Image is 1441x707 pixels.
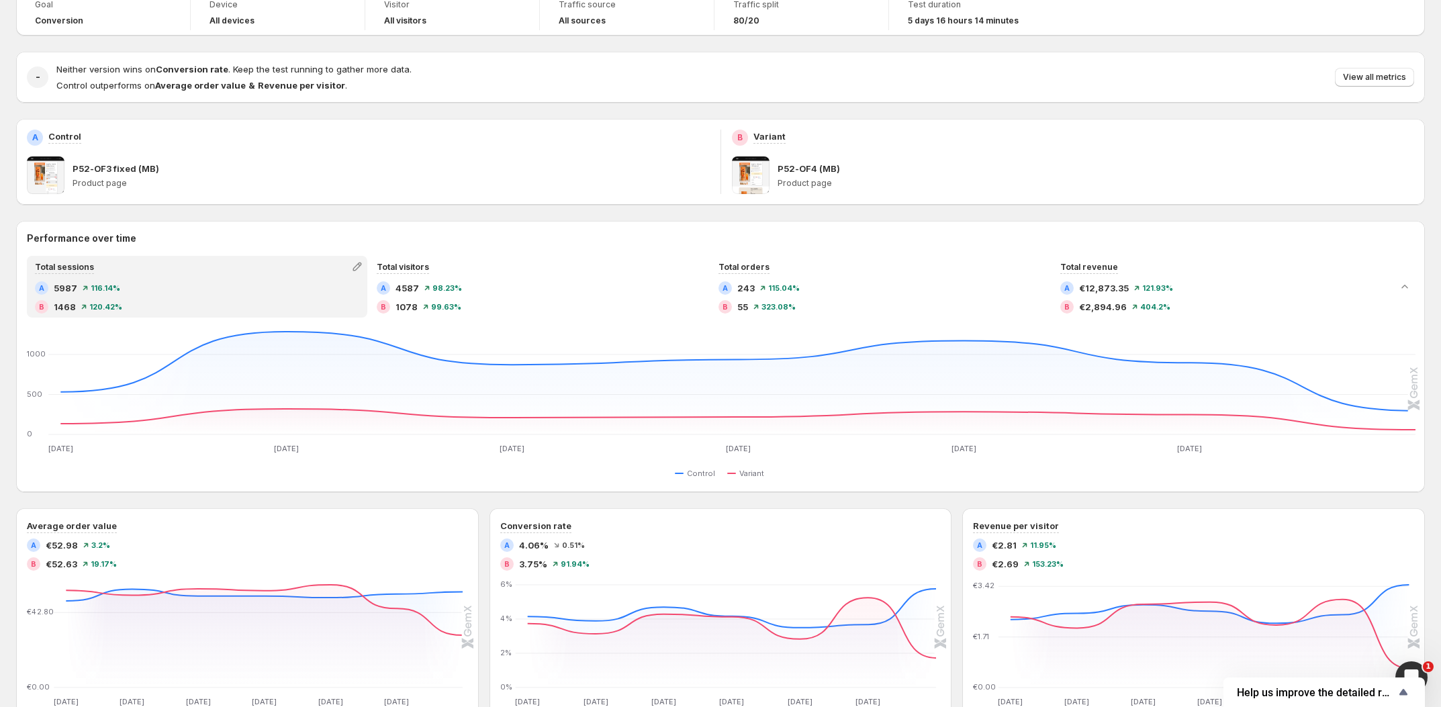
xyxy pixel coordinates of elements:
img: P52-OF4 (MB) [732,156,770,194]
span: Total sessions [35,262,94,272]
text: [DATE] [583,697,608,706]
span: 99.63 % [431,303,461,311]
text: 500 [27,389,42,399]
h2: B [504,560,510,568]
text: €42.80 [27,607,54,616]
text: €0.00 [27,682,50,692]
span: 243 [737,281,755,295]
h3: Revenue per visitor [973,519,1059,532]
h2: A [39,284,44,292]
text: 1000 [27,349,46,359]
strong: & [248,80,255,91]
text: 2% [500,648,512,657]
text: [DATE] [54,697,79,706]
strong: Revenue per visitor [258,80,345,91]
iframe: Intercom live chat [1395,661,1428,694]
h2: B [977,560,982,568]
span: Help us improve the detailed report for A/B campaigns [1237,686,1395,699]
text: €3.42 [973,581,994,590]
span: View all metrics [1343,72,1406,83]
h2: - [36,70,40,84]
text: [DATE] [500,444,524,453]
text: 4% [500,614,512,623]
button: Collapse chart [1395,277,1414,296]
button: Show survey - Help us improve the detailed report for A/B campaigns [1237,684,1411,700]
h2: Performance over time [27,232,1414,245]
span: 323.08 % [761,303,796,311]
span: 121.93 % [1142,284,1173,292]
span: 91.94 % [561,560,590,568]
h2: A [504,541,510,549]
text: 0 [27,429,32,438]
span: €2.81 [992,538,1017,552]
span: 120.42 % [89,303,122,311]
span: 115.04 % [768,284,800,292]
h2: B [737,132,743,143]
span: 11.95 % [1030,541,1056,549]
text: [DATE] [651,697,676,706]
span: Total visitors [377,262,429,272]
h3: Average order value [27,519,117,532]
h2: B [31,560,36,568]
span: 3.75% [519,557,547,571]
h4: All devices [210,15,254,26]
span: 1078 [396,300,418,314]
span: €2.69 [992,557,1019,571]
span: 4.06% [519,538,549,552]
text: [DATE] [1177,444,1202,453]
text: [DATE] [318,697,343,706]
span: Variant [739,468,764,479]
text: [DATE] [120,697,144,706]
text: [DATE] [186,697,211,706]
h2: A [723,284,728,292]
text: [DATE] [788,697,812,706]
p: Product page [778,178,1415,189]
button: Variant [727,465,770,481]
span: 3.2 % [91,541,110,549]
span: 404.2 % [1140,303,1170,311]
img: P52-OF3 fixed (MB) [27,156,64,194]
h2: A [31,541,36,549]
text: [DATE] [998,697,1023,706]
span: 5 days 16 hours 14 minutes [908,15,1019,26]
span: Control outperforms on . [56,80,347,91]
span: 0.51 % [562,541,585,549]
span: Total revenue [1060,262,1118,272]
text: [DATE] [951,444,976,453]
text: [DATE] [48,444,73,453]
span: €52.98 [46,538,78,552]
text: [DATE] [719,697,744,706]
p: Control [48,130,81,143]
span: 55 [737,300,748,314]
text: 6% [500,579,512,589]
p: Variant [753,130,786,143]
text: [DATE] [1197,697,1222,706]
span: €12,873.35 [1079,281,1129,295]
h2: A [381,284,386,292]
text: €0.00 [973,682,996,692]
text: 0% [500,682,512,692]
h2: B [1064,303,1070,311]
p: P52-OF3 fixed (MB) [73,162,159,175]
h2: A [32,132,38,143]
span: 19.17 % [91,560,117,568]
span: Conversion [35,15,83,26]
span: 153.23 % [1032,560,1064,568]
h2: A [1064,284,1070,292]
h4: All visitors [384,15,426,26]
h2: A [977,541,982,549]
text: [DATE] [855,697,880,706]
span: €2,894.96 [1079,300,1127,314]
text: [DATE] [1065,697,1090,706]
text: €1.71 [973,632,989,641]
h2: B [39,303,44,311]
span: 98.23 % [432,284,462,292]
button: View all metrics [1335,68,1414,87]
span: 80/20 [733,15,759,26]
strong: Conversion rate [156,64,228,75]
span: 4587 [396,281,419,295]
text: [DATE] [274,444,299,453]
span: Control [687,468,715,479]
span: Neither version wins on . Keep the test running to gather more data. [56,64,412,75]
span: 1 [1423,661,1434,672]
